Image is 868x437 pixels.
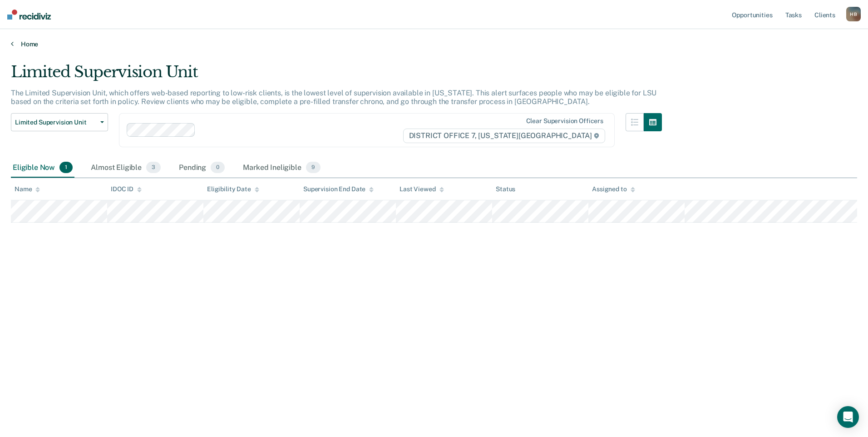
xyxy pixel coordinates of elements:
[306,162,321,174] span: 9
[846,7,861,21] button: HB
[592,185,635,193] div: Assigned to
[11,40,857,48] a: Home
[15,185,40,193] div: Name
[496,185,515,193] div: Status
[59,162,73,174] span: 1
[11,113,108,131] button: Limited Supervision Unit
[111,185,142,193] div: IDOC ID
[177,158,227,178] div: Pending0
[526,117,603,125] div: Clear supervision officers
[11,89,656,106] p: The Limited Supervision Unit, which offers web-based reporting to low-risk clients, is the lowest...
[241,158,322,178] div: Marked Ineligible9
[403,129,605,143] span: DISTRICT OFFICE 7, [US_STATE][GEOGRAPHIC_DATA]
[211,162,225,174] span: 0
[11,158,74,178] div: Eligible Now1
[303,185,374,193] div: Supervision End Date
[15,119,97,126] span: Limited Supervision Unit
[146,162,161,174] span: 3
[207,185,259,193] div: Eligibility Date
[399,185,444,193] div: Last Viewed
[846,7,861,21] div: H B
[89,158,163,178] div: Almost Eligible3
[7,10,51,20] img: Recidiviz
[11,63,662,89] div: Limited Supervision Unit
[837,406,859,428] div: Open Intercom Messenger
